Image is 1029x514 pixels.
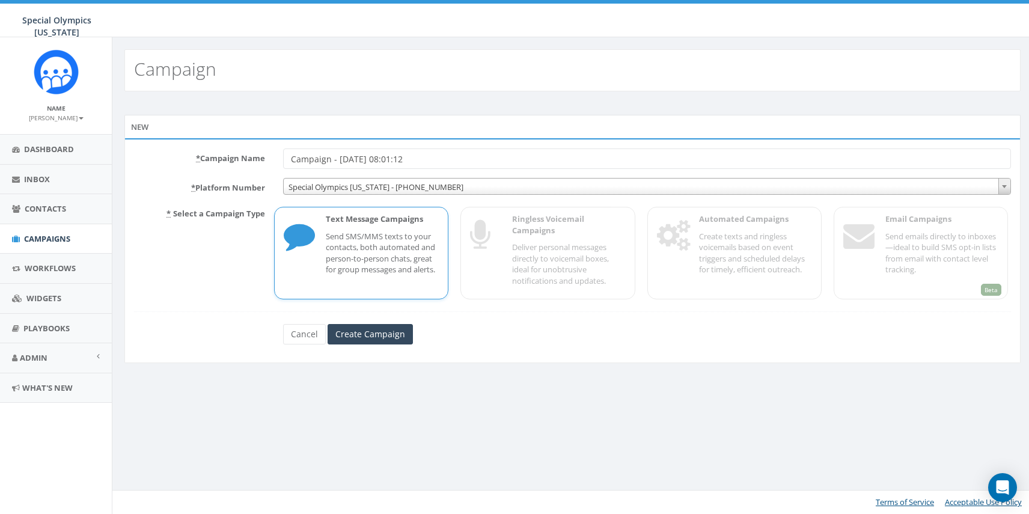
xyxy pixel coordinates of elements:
[26,293,61,304] span: Widgets
[20,352,47,363] span: Admin
[328,324,413,344] input: Create Campaign
[981,284,1001,296] span: Beta
[125,148,274,164] label: Campaign Name
[47,104,66,112] small: Name
[196,153,200,164] abbr: required
[24,144,74,155] span: Dashboard
[24,174,50,185] span: Inbox
[24,233,70,244] span: Campaigns
[876,497,934,507] a: Terms of Service
[283,324,326,344] a: Cancel
[283,178,1011,195] span: Special Olympics Virginia - +18333281667
[283,148,1011,169] input: Enter Campaign Name
[25,263,76,274] span: Workflows
[124,115,1021,139] div: New
[191,182,195,193] abbr: required
[34,49,79,94] img: Rally_platform_Icon_1.png
[29,114,84,122] small: [PERSON_NAME]
[23,323,70,334] span: Playbooks
[988,473,1017,502] div: Open Intercom Messenger
[29,112,84,123] a: [PERSON_NAME]
[25,203,66,214] span: Contacts
[125,178,274,194] label: Platform Number
[22,382,73,393] span: What's New
[945,497,1022,507] a: Acceptable Use Policy
[22,14,91,38] span: Special Olympics [US_STATE]
[326,231,439,275] p: Send SMS/MMS texts to your contacts, both automated and person-to-person chats, great for group m...
[173,208,265,219] span: Select a Campaign Type
[134,59,216,79] h2: Campaign
[326,213,439,225] p: Text Message Campaigns
[284,179,1010,195] span: Special Olympics Virginia - +18333281667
